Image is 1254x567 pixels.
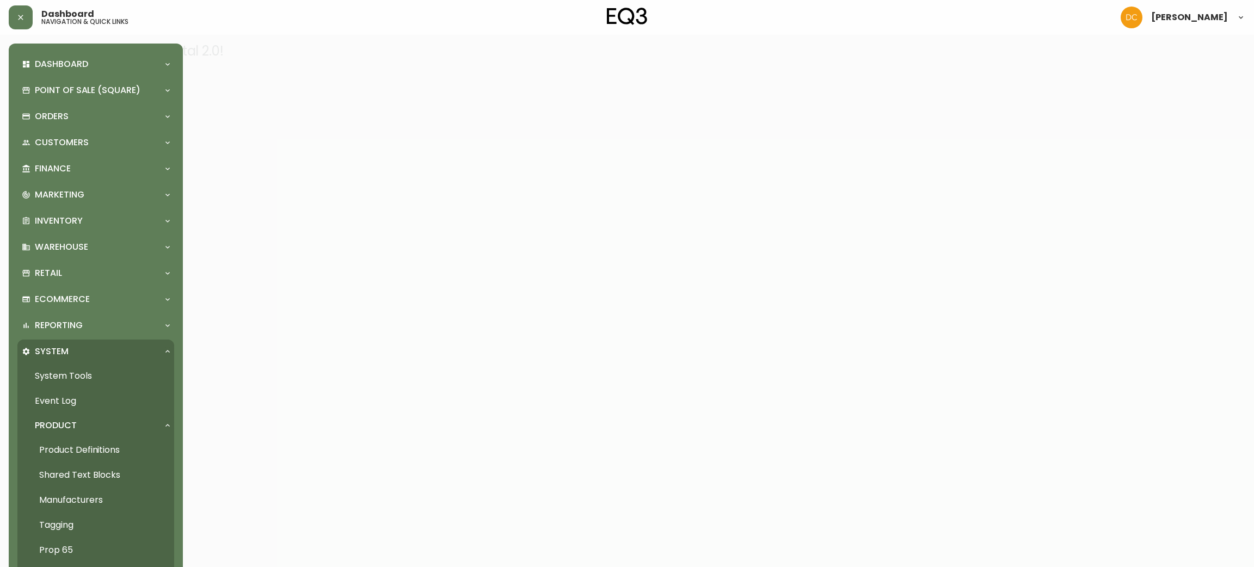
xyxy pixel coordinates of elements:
[17,261,174,285] div: Retail
[35,189,84,201] p: Marketing
[1151,13,1228,22] span: [PERSON_NAME]
[35,110,69,122] p: Orders
[1121,7,1142,28] img: 7eb451d6983258353faa3212700b340b
[35,58,88,70] p: Dashboard
[17,538,174,563] a: Prop 65
[35,420,77,432] p: Product
[17,340,174,363] div: System
[35,84,140,96] p: Point of Sale (Square)
[17,209,174,233] div: Inventory
[35,346,69,358] p: System
[35,163,71,175] p: Finance
[17,235,174,259] div: Warehouse
[17,437,174,463] a: Product Definitions
[35,267,62,279] p: Retail
[41,10,94,19] span: Dashboard
[35,241,88,253] p: Warehouse
[17,414,174,437] div: Product
[17,389,174,414] a: Event Log
[17,313,174,337] div: Reporting
[17,183,174,207] div: Marketing
[35,215,83,227] p: Inventory
[17,513,174,538] a: Tagging
[17,131,174,155] div: Customers
[35,319,83,331] p: Reporting
[17,287,174,311] div: Ecommerce
[35,137,89,149] p: Customers
[41,19,128,25] h5: navigation & quick links
[17,157,174,181] div: Finance
[17,463,174,488] a: Shared Text Blocks
[17,78,174,102] div: Point of Sale (Square)
[17,52,174,76] div: Dashboard
[17,488,174,513] a: Manufacturers
[17,363,174,389] a: System Tools
[17,104,174,128] div: Orders
[607,8,647,25] img: logo
[35,293,90,305] p: Ecommerce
